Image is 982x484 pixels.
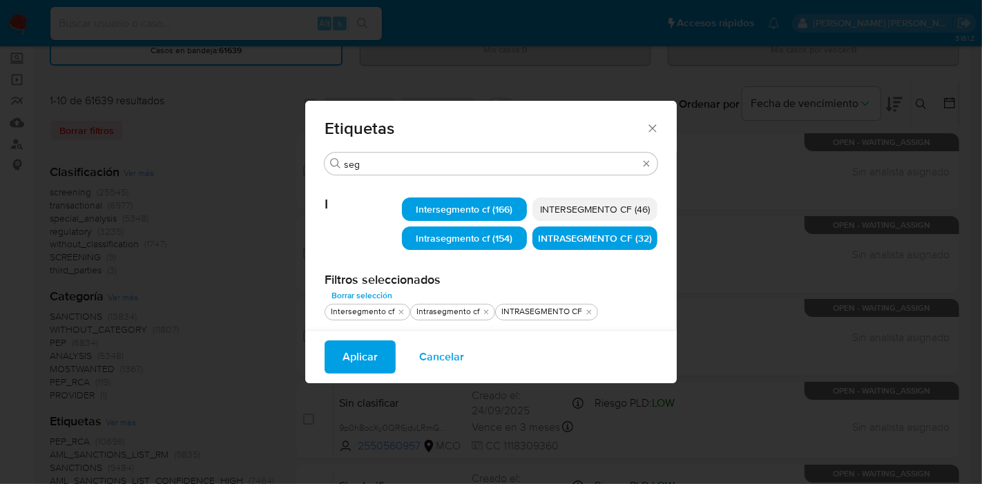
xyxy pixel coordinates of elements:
[325,175,402,213] span: I
[396,307,407,318] button: quitar Intersegmento cf
[328,306,397,318] div: Intersegmento cf
[416,231,513,245] span: Intrasegmento cf (154)
[532,197,657,221] div: INTERSEGMENTO CF (46)
[343,342,378,372] span: Aplicar
[330,158,341,169] button: Buscar
[481,307,492,318] button: quitar Intrasegmento cf
[325,340,396,374] button: Aplicar
[414,306,482,318] div: Intrasegmento cf
[540,202,650,216] span: INTERSEGMENTO CF (46)
[325,120,646,137] span: Etiquetas
[416,202,513,216] span: Intersegmento cf (166)
[402,197,527,221] div: Intersegmento cf (166)
[584,307,595,318] button: quitar INTRASEGMENTO CF
[401,340,482,374] button: Cancelar
[646,122,658,134] button: Cerrar
[331,289,392,302] span: Borrar selección
[532,226,657,250] div: INTRASEGMENTO CF (32)
[538,231,652,245] span: INTRASEGMENTO CF (32)
[641,158,652,169] button: Borrar
[419,342,464,372] span: Cancelar
[344,158,638,171] input: Buscar filtro
[325,287,399,304] button: Borrar selección
[499,306,585,318] div: INTRASEGMENTO CF
[402,226,527,250] div: Intrasegmento cf (154)
[325,272,657,287] h2: Filtros seleccionados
